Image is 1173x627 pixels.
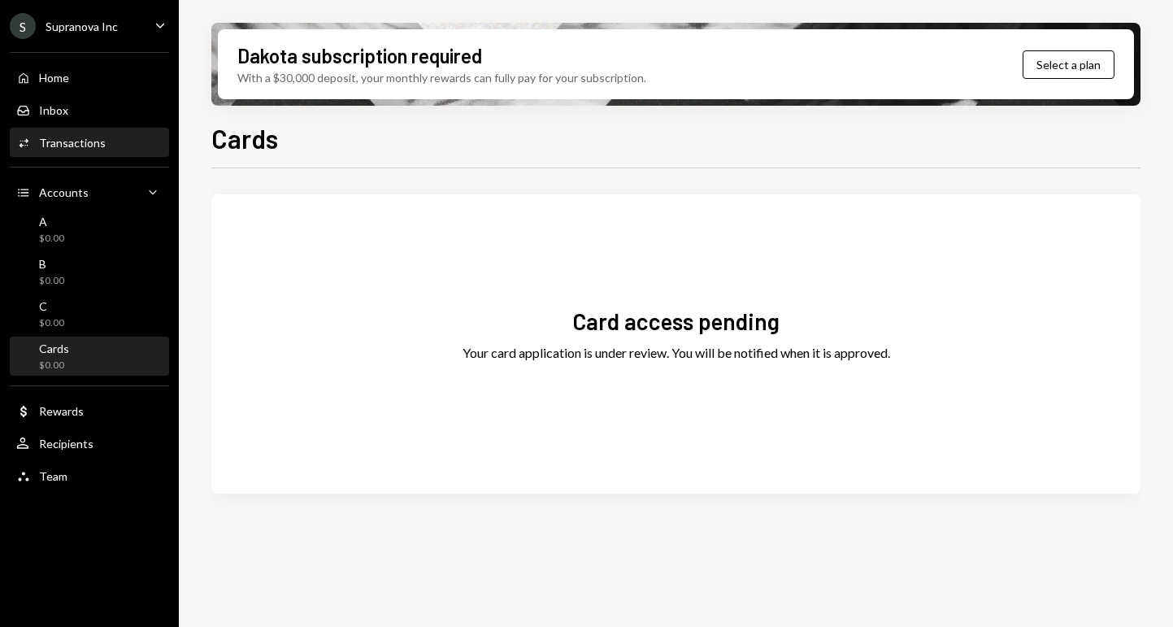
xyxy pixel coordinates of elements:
div: Team [39,469,67,483]
div: Card access pending [572,306,780,337]
button: Select a plan [1023,50,1114,79]
div: $0.00 [39,232,64,246]
a: Home [10,63,169,92]
div: Inbox [39,103,68,117]
div: Supranova Inc [46,20,118,33]
div: B [39,257,64,271]
a: Transactions [10,128,169,157]
div: A [39,215,64,229]
a: Rewards [10,396,169,425]
div: Recipients [39,437,93,451]
a: Recipients [10,429,169,458]
h1: Cards [211,122,278,155]
a: Inbox [10,95,169,124]
div: $0.00 [39,316,64,330]
a: B$0.00 [10,252,169,291]
a: Cards$0.00 [10,337,169,376]
div: S [10,13,36,39]
div: Dakota subscription required [237,42,482,69]
a: A$0.00 [10,210,169,249]
div: $0.00 [39,274,64,288]
div: Accounts [39,185,89,199]
a: C$0.00 [10,294,169,333]
div: Your card application is under review. You will be notified when it is approved. [463,343,890,363]
div: Cards [39,342,69,355]
div: C [39,299,64,313]
div: Rewards [39,404,84,418]
div: Home [39,71,69,85]
a: Team [10,461,169,490]
div: Transactions [39,136,106,150]
div: $0.00 [39,359,69,372]
div: With a $30,000 deposit, your monthly rewards can fully pay for your subscription. [237,69,646,86]
a: Accounts [10,177,169,207]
